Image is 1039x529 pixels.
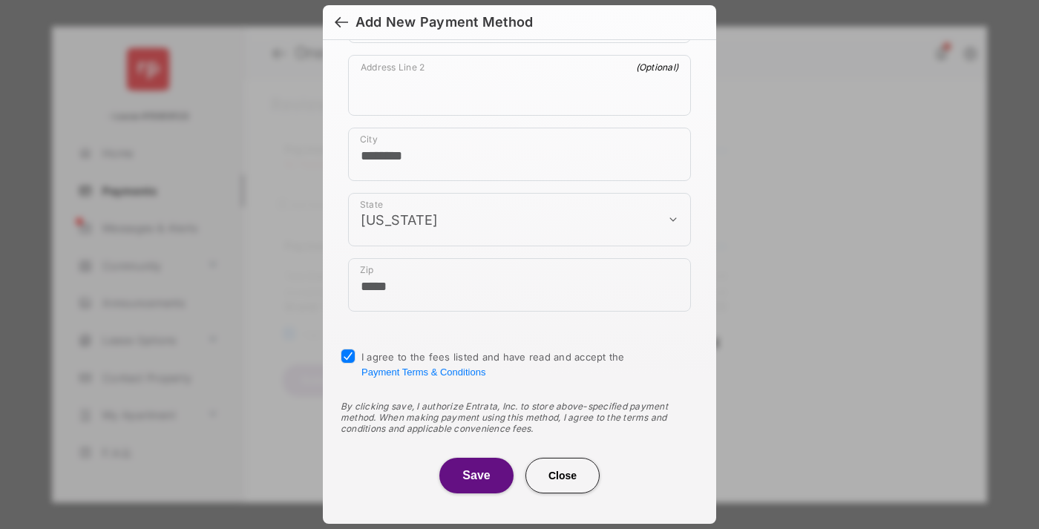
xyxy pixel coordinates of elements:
div: payment_method_screening[postal_addresses][addressLine2] [348,55,691,116]
button: Close [525,458,600,493]
button: I agree to the fees listed and have read and accept the [361,367,485,378]
div: Add New Payment Method [355,14,533,30]
span: I agree to the fees listed and have read and accept the [361,351,625,378]
div: payment_method_screening[postal_addresses][locality] [348,128,691,181]
div: By clicking save, I authorize Entrata, Inc. to store above-specified payment method. When making ... [341,401,698,434]
div: payment_method_screening[postal_addresses][postalCode] [348,258,691,312]
button: Save [439,458,514,493]
div: payment_method_screening[postal_addresses][administrativeArea] [348,193,691,246]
